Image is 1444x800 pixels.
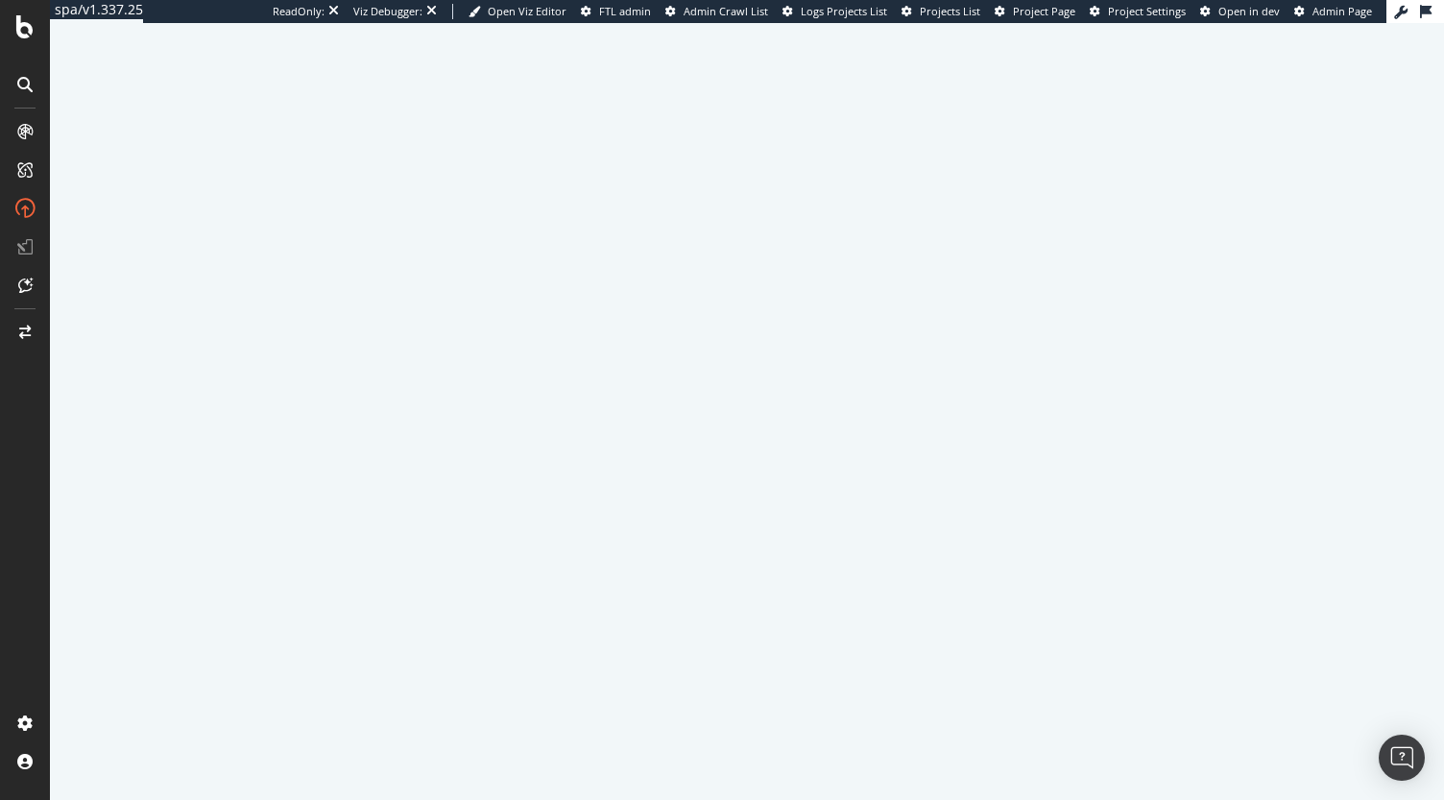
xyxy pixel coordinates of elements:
a: Admin Page [1294,4,1372,19]
a: Logs Projects List [782,4,887,19]
a: Project Settings [1090,4,1186,19]
a: Open Viz Editor [469,4,566,19]
span: Project Page [1013,4,1075,18]
span: Open Viz Editor [488,4,566,18]
div: ReadOnly: [273,4,325,19]
a: Projects List [902,4,980,19]
span: FTL admin [599,4,651,18]
a: Admin Crawl List [665,4,768,19]
span: Open in dev [1218,4,1280,18]
div: animation [678,362,816,431]
span: Project Settings [1108,4,1186,18]
span: Admin Crawl List [684,4,768,18]
a: Project Page [995,4,1075,19]
div: Open Intercom Messenger [1379,735,1425,781]
a: FTL admin [581,4,651,19]
span: Projects List [920,4,980,18]
div: Viz Debugger: [353,4,422,19]
span: Logs Projects List [801,4,887,18]
a: Open in dev [1200,4,1280,19]
span: Admin Page [1312,4,1372,18]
